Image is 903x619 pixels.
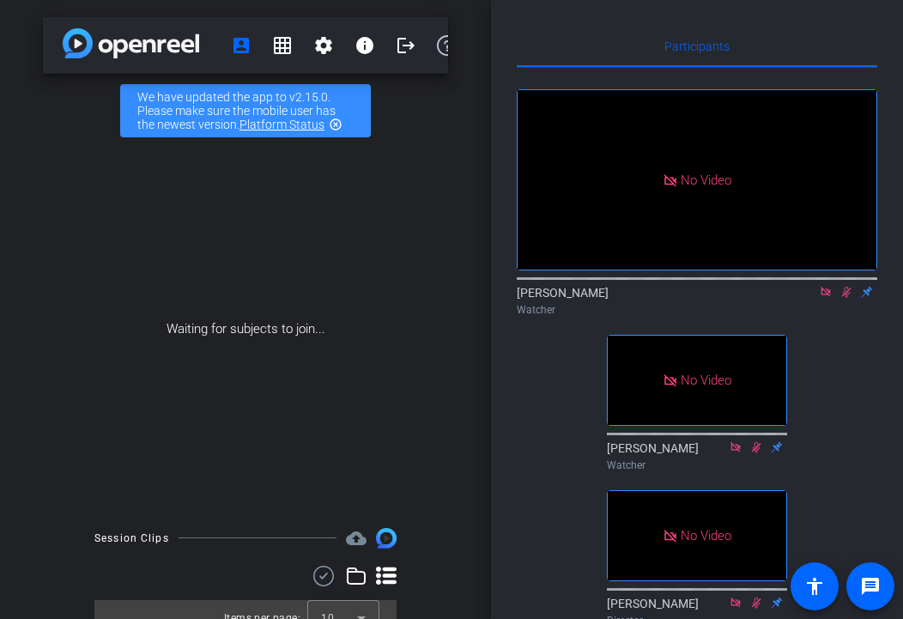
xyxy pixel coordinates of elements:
[94,530,169,547] div: Session Clips
[607,440,787,473] div: [PERSON_NAME]
[329,118,342,131] mat-icon: highlight_off
[517,302,877,318] div: Watcher
[346,528,367,549] mat-icon: cloud_upload
[346,528,367,549] span: Destinations for your clips
[681,527,731,543] span: No Video
[396,35,416,56] mat-icon: logout
[120,84,371,137] div: We have updated the app to v2.15.0. Please make sure the mobile user has the newest version.
[231,35,252,56] mat-icon: account_box
[313,35,334,56] mat-icon: settings
[860,576,881,597] mat-icon: message
[63,28,199,58] img: app-logo
[239,118,324,131] a: Platform Status
[272,35,293,56] mat-icon: grid_on
[607,458,787,473] div: Watcher
[517,284,877,318] div: [PERSON_NAME]
[681,172,731,187] span: No Video
[664,40,730,52] span: Participants
[681,373,731,388] span: No Video
[355,35,375,56] mat-icon: info
[376,528,397,549] img: Session clips
[43,148,448,511] div: Waiting for subjects to join...
[804,576,825,597] mat-icon: accessibility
